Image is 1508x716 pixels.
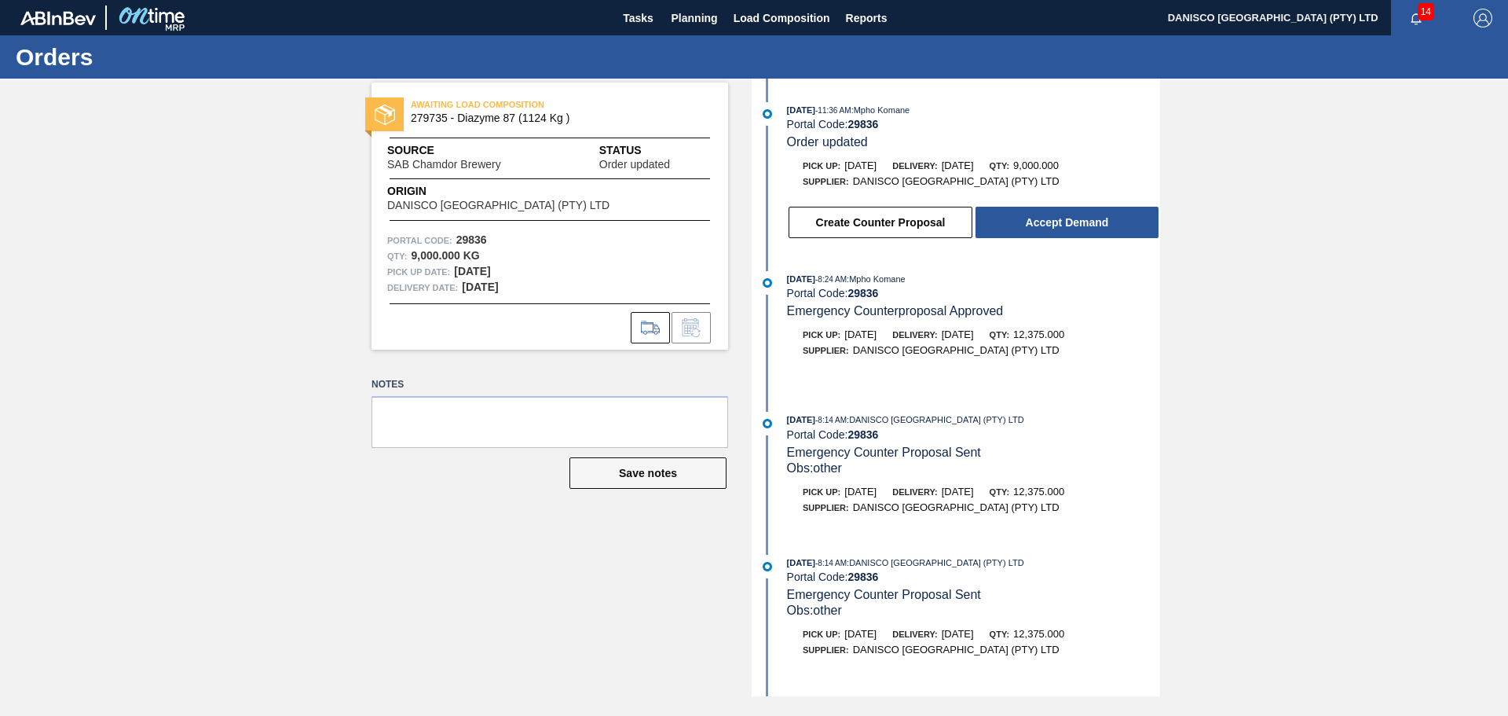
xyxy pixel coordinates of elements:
[787,415,815,424] span: [DATE]
[847,287,878,299] strong: 29836
[387,233,452,248] span: Portal Code:
[787,461,842,475] span: Obs: other
[1391,7,1441,29] button: Notifications
[1473,9,1492,28] img: Logout
[942,329,974,340] span: [DATE]
[847,558,1024,567] span: : DANISCO [GEOGRAPHIC_DATA] (PTY) LTD
[847,571,878,583] strong: 29836
[411,112,696,124] span: 279735 - Diazyme 87 (1124 Kg )
[844,160,877,171] span: [DATE]
[387,183,649,200] span: Origin
[892,487,937,497] span: Delivery:
[1013,160,1059,171] span: 9,000.000
[763,109,772,119] img: atual
[892,630,937,639] span: Delivery:
[372,373,728,396] label: Notes
[942,160,974,171] span: [DATE]
[1013,628,1064,640] span: 12,375.000
[844,486,877,498] span: [DATE]
[387,264,450,280] span: Pick up Date:
[411,249,479,262] strong: 9,000.000 KG
[803,177,849,186] span: Supplier:
[803,161,840,171] span: Pick up:
[942,486,974,498] span: [DATE]
[990,487,1009,497] span: Qty:
[787,588,981,601] span: Emergency Counter Proposal Sent
[853,501,1060,513] span: DANISCO [GEOGRAPHIC_DATA] (PTY) LTD
[847,274,906,284] span: : Mpho Komane
[454,265,490,277] strong: [DATE]
[847,118,878,130] strong: 29836
[387,200,609,211] span: DANISCO [GEOGRAPHIC_DATA] (PTY) LTD
[599,159,670,171] span: Order updated
[847,415,1024,424] span: : DANISCO [GEOGRAPHIC_DATA] (PTY) LTD
[803,330,840,340] span: Pick up:
[787,604,842,617] span: Obs: other
[847,428,878,441] strong: 29836
[1418,3,1434,20] span: 14
[990,630,1009,639] span: Qty:
[387,159,501,171] span: SAB Chamdor Brewery
[942,628,974,640] span: [DATE]
[787,558,815,567] span: [DATE]
[375,105,395,125] img: status
[815,275,847,284] span: - 8:24 AM
[787,135,868,149] span: Order updated
[462,281,498,293] strong: [DATE]
[787,105,815,115] span: [DATE]
[20,11,96,25] img: TNhmsLtSVTkK8tSr43FrP2fwEKptu5GPRR3wAAAABJRU5ErkJggg==
[734,9,830,28] span: Load Composition
[387,142,548,159] span: Source
[599,142,712,159] span: Status
[803,630,840,639] span: Pick up:
[892,330,937,340] span: Delivery:
[787,428,1160,441] div: Portal Code:
[456,233,487,246] strong: 29836
[387,280,458,296] span: Delivery Date:
[844,329,877,340] span: [DATE]
[763,562,772,571] img: atual
[853,644,1060,655] span: DANISCO [GEOGRAPHIC_DATA] (PTY) LTD
[815,559,847,567] span: - 8:14 AM
[815,106,851,115] span: - 11:36 AM
[621,9,656,28] span: Tasks
[803,346,849,355] span: Supplier:
[990,330,1009,340] span: Qty:
[787,287,1160,299] div: Portal Code:
[990,161,1009,171] span: Qty:
[846,9,888,28] span: Reports
[763,278,772,288] img: atual
[787,304,1004,318] span: Emergency Counterproposal Approved
[853,344,1060,356] span: DANISCO [GEOGRAPHIC_DATA] (PTY) LTD
[631,312,670,343] div: Go to Load Composition
[787,446,981,459] span: Emergency Counter Proposal Sent
[1013,329,1064,340] span: 12,375.000
[975,207,1158,238] button: Accept Demand
[789,207,972,238] button: Create Counter Proposal
[411,97,631,112] span: AWAITING LOAD COMPOSITION
[787,274,815,284] span: [DATE]
[569,457,727,489] button: Save notes
[892,161,937,171] span: Delivery:
[803,487,840,497] span: Pick up:
[672,312,711,343] div: Inform order change
[851,105,910,115] span: : Mpho Komane
[16,48,295,66] h1: Orders
[844,628,877,640] span: [DATE]
[803,645,849,655] span: Supplier:
[387,248,407,264] span: Qty :
[815,416,847,424] span: - 8:14 AM
[853,175,1060,187] span: DANISCO [GEOGRAPHIC_DATA] (PTY) LTD
[672,9,718,28] span: Planning
[763,419,772,428] img: atual
[1013,486,1064,498] span: 12,375.000
[787,571,1160,583] div: Portal Code:
[787,118,1160,130] div: Portal Code:
[803,503,849,512] span: Supplier:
